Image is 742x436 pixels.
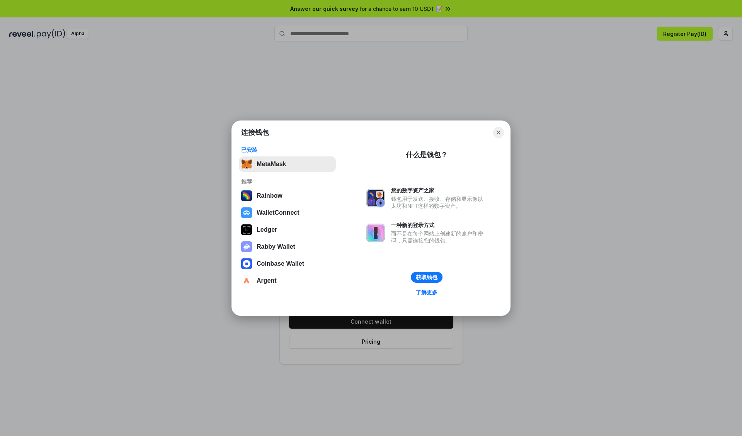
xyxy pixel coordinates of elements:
[241,178,334,185] div: 推荐
[391,230,487,244] div: 而不是在每个网站上创建新的账户和密码，只需连接您的钱包。
[257,243,295,250] div: Rabby Wallet
[241,159,252,170] img: svg+xml,%3Csvg%20fill%3D%22none%22%20height%3D%2233%22%20viewBox%3D%220%200%2035%2033%22%20width%...
[241,275,252,286] img: svg+xml,%3Csvg%20width%3D%2228%22%20height%3D%2228%22%20viewBox%3D%220%200%2028%2028%22%20fill%3D...
[366,189,385,207] img: svg+xml,%3Csvg%20xmlns%3D%22http%3A%2F%2Fwww.w3.org%2F2000%2Fsvg%22%20fill%3D%22none%22%20viewBox...
[416,289,437,296] div: 了解更多
[241,241,252,252] img: svg+xml,%3Csvg%20xmlns%3D%22http%3A%2F%2Fwww.w3.org%2F2000%2Fsvg%22%20fill%3D%22none%22%20viewBox...
[406,150,448,159] div: 什么是钱包？
[239,156,336,172] button: MetaMask
[257,209,300,216] div: WalletConnect
[257,260,304,267] div: Coinbase Wallet
[241,224,252,235] img: svg+xml,%3Csvg%20xmlns%3D%22http%3A%2F%2Fwww.w3.org%2F2000%2Fsvg%22%20width%3D%2228%22%20height%3...
[257,161,286,168] div: MetaMask
[411,287,442,297] a: 了解更多
[391,222,487,229] div: 一种新的登录方式
[239,222,336,238] button: Ledger
[241,146,334,153] div: 已安装
[241,190,252,201] img: svg+xml,%3Csvg%20width%3D%22120%22%20height%3D%22120%22%20viewBox%3D%220%200%20120%20120%22%20fil...
[493,127,504,138] button: Close
[239,239,336,254] button: Rabby Wallet
[391,195,487,209] div: 钱包用于发送、接收、存储和显示像以太坊和NFT这样的数字资产。
[411,272,442,283] button: 获取钱包
[239,273,336,288] button: Argent
[241,128,269,137] h1: 连接钱包
[241,207,252,218] img: svg+xml,%3Csvg%20width%3D%2228%22%20height%3D%2228%22%20viewBox%3D%220%200%2028%2028%22%20fill%3D...
[239,188,336,204] button: Rainbow
[257,277,277,284] div: Argent
[239,205,336,221] button: WalletConnect
[366,224,385,242] img: svg+xml,%3Csvg%20xmlns%3D%22http%3A%2F%2Fwww.w3.org%2F2000%2Fsvg%22%20fill%3D%22none%22%20viewBox...
[239,256,336,271] button: Coinbase Wallet
[391,187,487,194] div: 您的数字资产之家
[257,192,283,199] div: Rainbow
[416,274,437,281] div: 获取钱包
[241,258,252,269] img: svg+xml,%3Csvg%20width%3D%2228%22%20height%3D%2228%22%20viewBox%3D%220%200%2028%2028%22%20fill%3D...
[257,226,277,233] div: Ledger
